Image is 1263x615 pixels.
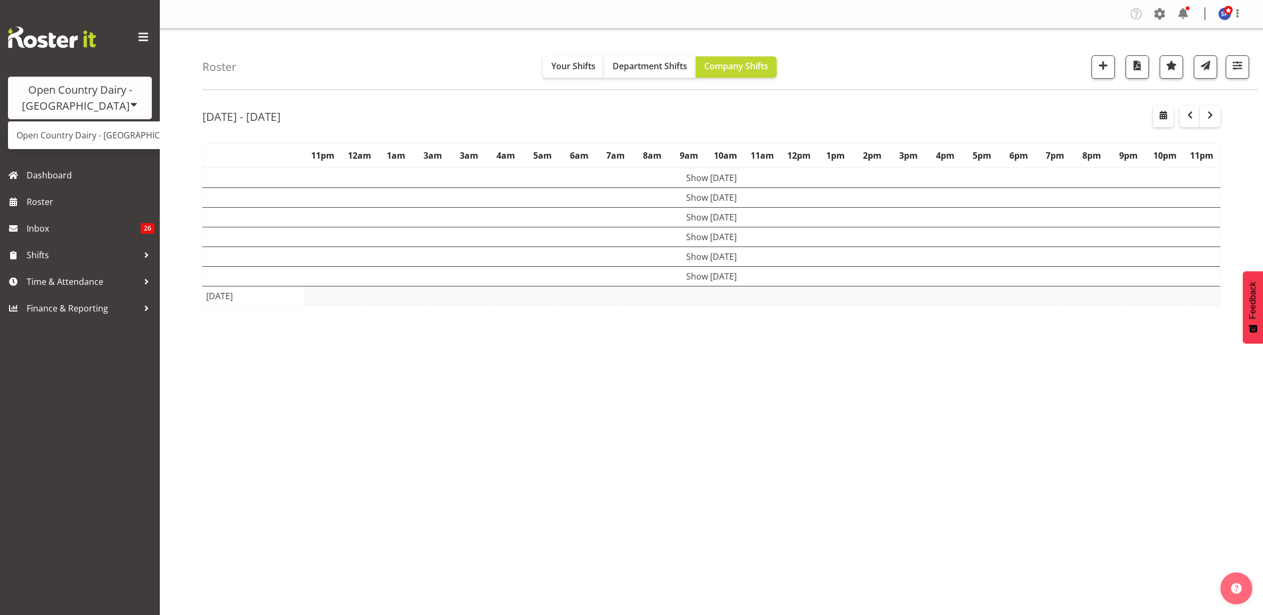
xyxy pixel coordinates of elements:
[634,143,671,168] th: 8am
[543,56,604,78] button: Your Shifts
[598,143,634,168] th: 7am
[551,60,596,72] span: Your Shifts
[964,143,1000,168] th: 5pm
[524,143,561,168] th: 5am
[1160,55,1183,79] button: Highlight an important date within the roster.
[378,143,414,168] th: 1am
[341,143,378,168] th: 12am
[1091,55,1115,79] button: Add a new shift
[1184,143,1220,168] th: 11pm
[141,223,154,234] span: 26
[19,82,141,114] div: Open Country Dairy - [GEOGRAPHIC_DATA]
[8,27,96,48] img: Rosterit website logo
[8,126,214,145] a: Open Country Dairy - [GEOGRAPHIC_DATA]
[817,143,854,168] th: 1pm
[1248,282,1258,319] span: Feedback
[203,227,1220,247] td: Show [DATE]
[891,143,927,168] th: 3pm
[604,56,696,78] button: Department Shifts
[1231,583,1242,594] img: help-xxl-2.png
[671,143,707,168] th: 9am
[744,143,781,168] th: 11am
[487,143,524,168] th: 4am
[1073,143,1110,168] th: 8pm
[561,143,598,168] th: 6am
[927,143,964,168] th: 4pm
[202,61,237,73] h4: Roster
[451,143,488,168] th: 3am
[202,110,281,124] h2: [DATE] - [DATE]
[203,187,1220,207] td: Show [DATE]
[27,167,154,183] span: Dashboard
[27,194,154,210] span: Roster
[1218,7,1231,20] img: smt-planning7541.jpg
[1243,271,1263,343] button: Feedback - Show survey
[1153,106,1174,127] button: Select a specific date within the roster.
[27,220,141,236] span: Inbox
[613,60,687,72] span: Department Shifts
[780,143,817,168] th: 12pm
[27,247,138,263] span: Shifts
[203,207,1220,227] td: Show [DATE]
[305,143,341,168] th: 11pm
[854,143,891,168] th: 2pm
[203,286,305,306] td: [DATE]
[1037,143,1074,168] th: 7pm
[414,143,451,168] th: 3am
[203,168,1220,188] td: Show [DATE]
[696,56,777,78] button: Company Shifts
[704,60,768,72] span: Company Shifts
[27,300,138,316] span: Finance & Reporting
[27,274,138,290] span: Time & Attendance
[1226,55,1249,79] button: Filter Shifts
[1110,143,1147,168] th: 9pm
[1147,143,1184,168] th: 10pm
[203,266,1220,286] td: Show [DATE]
[1126,55,1149,79] button: Download a PDF of the roster according to the set date range.
[707,143,744,168] th: 10am
[203,247,1220,266] td: Show [DATE]
[1194,55,1217,79] button: Send a list of all shifts for the selected filtered period to all rostered employees.
[1000,143,1037,168] th: 6pm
